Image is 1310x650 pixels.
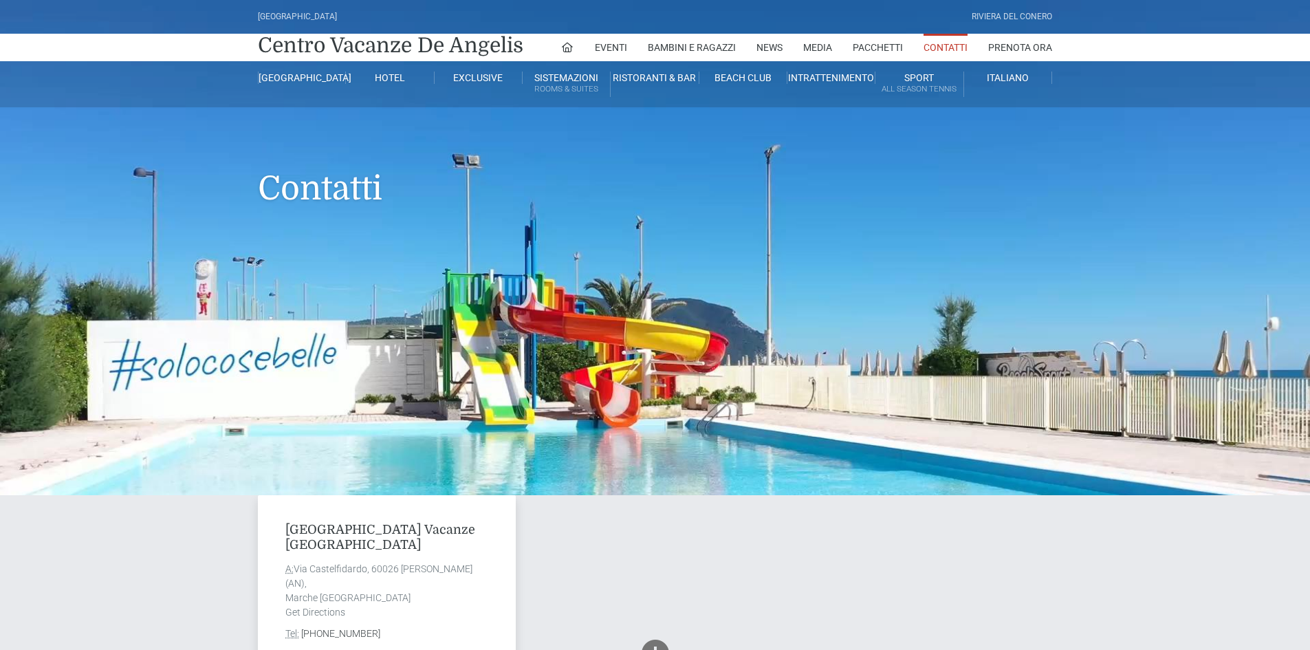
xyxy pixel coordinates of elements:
[787,72,875,84] a: Intrattenimento
[285,563,294,574] abbr: Address
[523,83,610,96] small: Rooms & Suites
[258,32,523,59] a: Centro Vacanze De Angelis
[258,10,337,23] div: [GEOGRAPHIC_DATA]
[285,628,299,639] abbr: Phone
[988,34,1052,61] a: Prenota Ora
[699,72,787,84] a: Beach Club
[611,72,699,84] a: Ristoranti & Bar
[435,72,523,84] a: Exclusive
[924,34,968,61] a: Contatti
[301,628,380,639] a: [PHONE_NUMBER]
[756,34,783,61] a: News
[285,562,488,620] address: Via Castelfidardo, 60026 [PERSON_NAME] (AN), Marche [GEOGRAPHIC_DATA] Get Directions
[258,72,346,84] a: [GEOGRAPHIC_DATA]
[964,72,1052,84] a: Italiano
[972,10,1052,23] div: Riviera Del Conero
[875,72,963,97] a: SportAll Season Tennis
[258,107,1052,228] h1: Contatti
[987,72,1029,83] span: Italiano
[853,34,903,61] a: Pacchetti
[803,34,832,61] a: Media
[648,34,736,61] a: Bambini e Ragazzi
[875,83,963,96] small: All Season Tennis
[595,34,627,61] a: Eventi
[285,523,488,552] h4: [GEOGRAPHIC_DATA] Vacanze [GEOGRAPHIC_DATA]
[523,72,611,97] a: SistemazioniRooms & Suites
[346,72,434,84] a: Hotel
